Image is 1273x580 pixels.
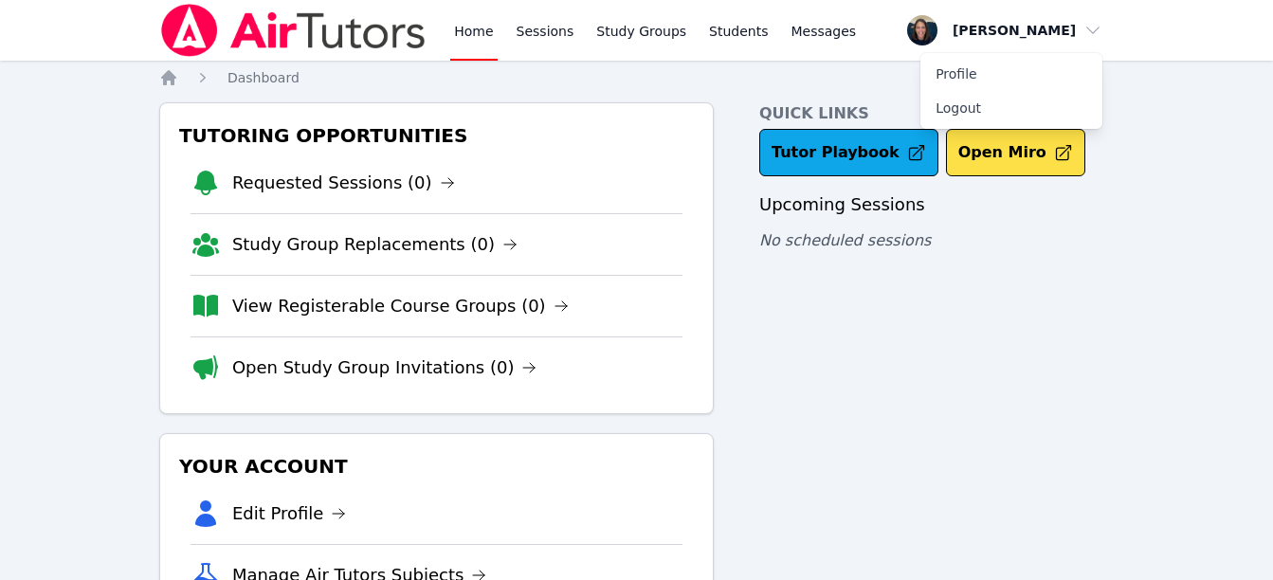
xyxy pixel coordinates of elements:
[232,170,455,196] a: Requested Sessions (0)
[920,91,1102,125] button: Logout
[227,70,300,85] span: Dashboard
[159,68,1114,87] nav: Breadcrumb
[175,118,698,153] h3: Tutoring Opportunities
[759,191,1114,218] h3: Upcoming Sessions
[232,293,569,319] a: View Registerable Course Groups (0)
[791,22,857,41] span: Messages
[759,231,931,249] span: No scheduled sessions
[759,129,938,176] a: Tutor Playbook
[759,102,1114,125] h4: Quick Links
[232,354,537,381] a: Open Study Group Invitations (0)
[232,500,347,527] a: Edit Profile
[227,68,300,87] a: Dashboard
[175,449,698,483] h3: Your Account
[946,129,1085,176] button: Open Miro
[232,231,518,258] a: Study Group Replacements (0)
[920,57,1102,91] a: Profile
[159,4,427,57] img: Air Tutors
